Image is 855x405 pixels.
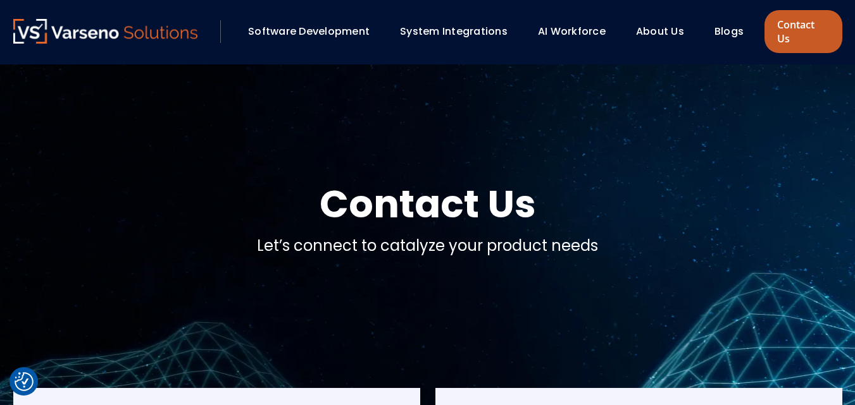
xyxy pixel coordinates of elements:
[257,234,598,257] p: Let’s connect to catalyze your product needs
[15,372,34,391] button: Cookie Settings
[708,21,761,42] div: Blogs
[765,10,842,53] a: Contact Us
[715,24,744,39] a: Blogs
[538,24,606,39] a: AI Workforce
[242,21,387,42] div: Software Development
[630,21,702,42] div: About Us
[636,24,684,39] a: About Us
[15,372,34,391] img: Revisit consent button
[13,19,198,44] img: Varseno Solutions – Product Engineering & IT Services
[532,21,623,42] div: AI Workforce
[394,21,525,42] div: System Integrations
[400,24,508,39] a: System Integrations
[248,24,370,39] a: Software Development
[320,179,536,229] h1: Contact Us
